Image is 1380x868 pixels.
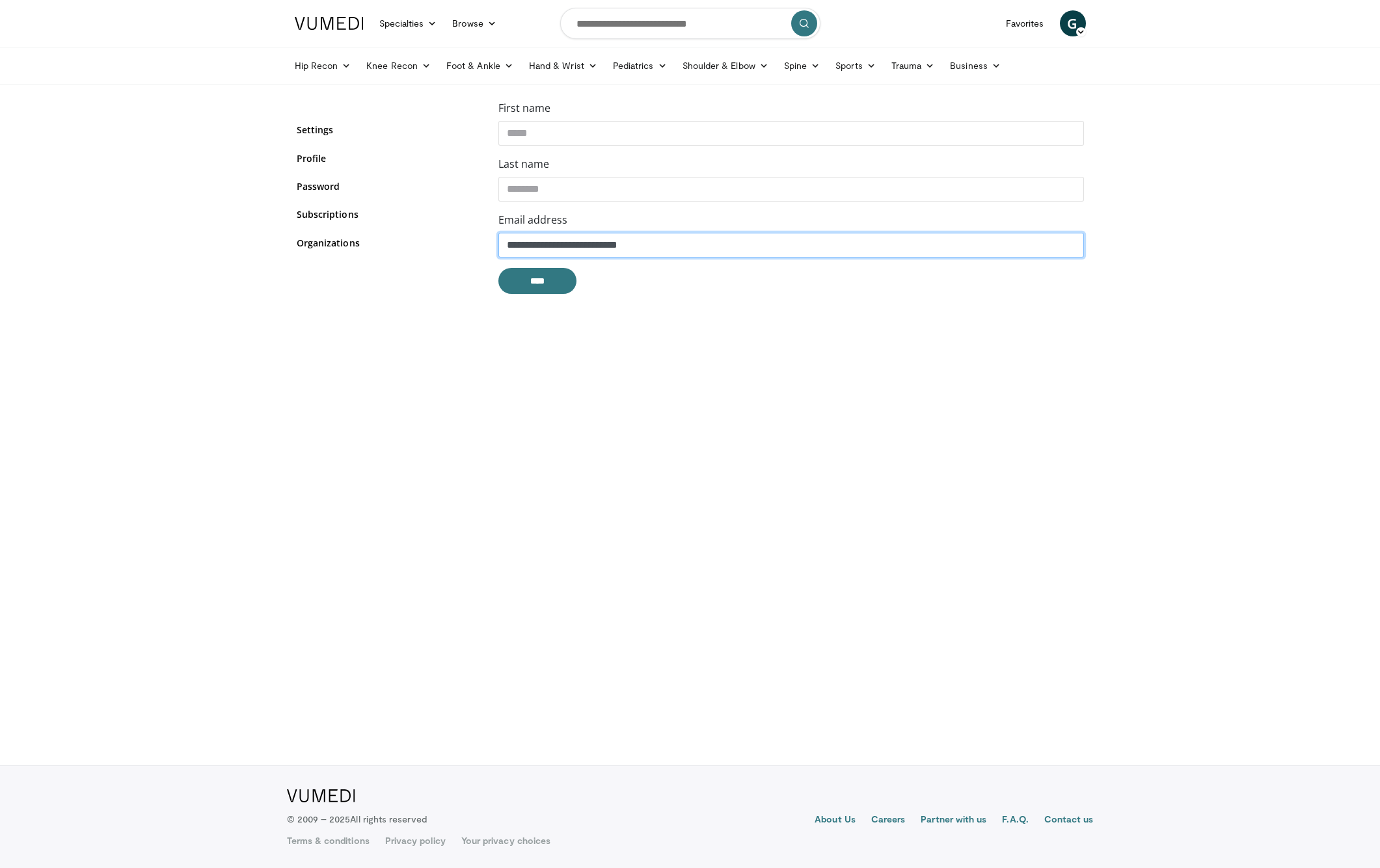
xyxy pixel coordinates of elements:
[297,236,479,250] a: Organizations
[675,53,776,79] a: Shoulder & Elbow
[998,10,1052,36] a: Favorites
[942,53,1008,79] a: Business
[1044,813,1094,828] a: Contact us
[385,834,446,847] a: Privacy policy
[372,10,445,36] a: Specialties
[1060,10,1086,36] a: G
[1002,813,1028,828] a: F.A.Q.
[287,813,427,826] p: © 2009 – 2025
[871,813,906,828] a: Careers
[297,179,479,193] a: Password
[921,813,986,828] a: Partner with us
[297,207,479,221] a: Subscriptions
[297,151,479,165] a: Profile
[815,813,856,828] a: About Us
[439,53,521,79] a: Foot & Ankle
[498,212,567,228] label: Email address
[776,53,828,79] a: Spine
[287,789,355,802] img: VuMedi Logo
[560,8,820,39] input: Search topics, interventions
[444,10,504,36] a: Browse
[521,53,605,79] a: Hand & Wrist
[461,834,550,847] a: Your privacy choices
[297,123,479,137] a: Settings
[350,813,426,824] span: All rights reserved
[884,53,943,79] a: Trauma
[605,53,675,79] a: Pediatrics
[287,53,359,79] a: Hip Recon
[828,53,884,79] a: Sports
[295,17,364,30] img: VuMedi Logo
[498,156,549,172] label: Last name
[359,53,439,79] a: Knee Recon
[498,100,550,116] label: First name
[287,834,370,847] a: Terms & conditions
